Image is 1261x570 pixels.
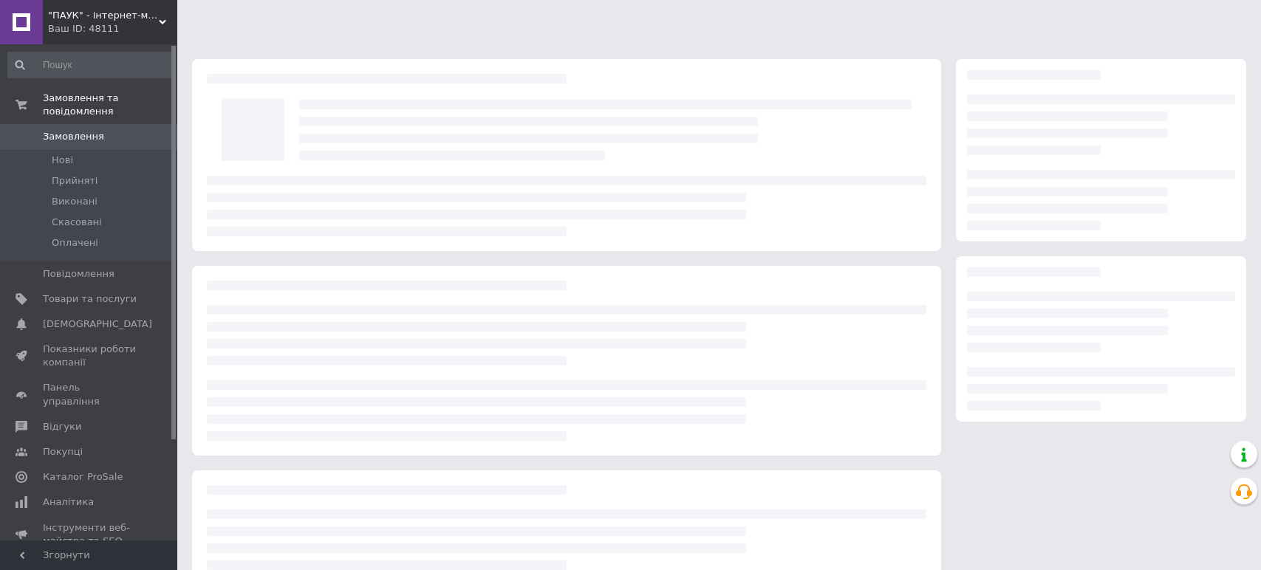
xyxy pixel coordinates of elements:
[43,92,177,118] span: Замовлення та повідомлення
[43,317,152,331] span: [DEMOGRAPHIC_DATA]
[43,420,81,433] span: Відгуки
[52,236,98,250] span: Оплачені
[52,195,98,208] span: Виконані
[52,216,102,229] span: Скасовані
[48,22,177,35] div: Ваш ID: 48111
[48,9,159,22] span: "ПАУК" - інтернет-магазин торгового, складського, опалювального обладнання.
[43,267,115,281] span: Повідомлення
[43,470,123,484] span: Каталог ProSale
[43,343,137,369] span: Показники роботи компанії
[7,52,174,78] input: Пошук
[52,174,98,188] span: Прийняті
[43,445,83,459] span: Покупці
[43,495,94,509] span: Аналітика
[43,130,104,143] span: Замовлення
[52,154,73,167] span: Нові
[43,292,137,306] span: Товари та послуги
[43,521,137,548] span: Інструменти веб-майстра та SEO
[43,381,137,408] span: Панель управління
